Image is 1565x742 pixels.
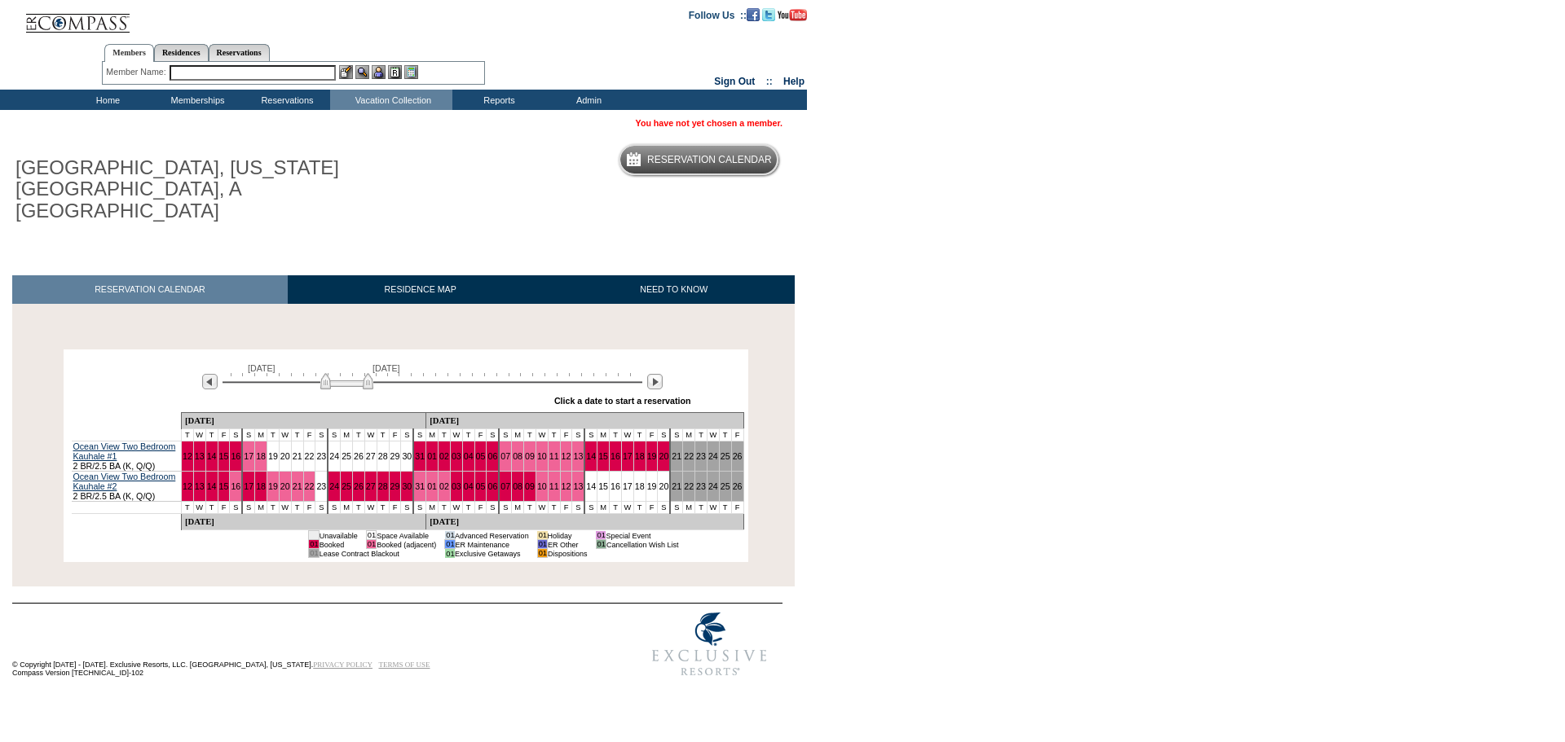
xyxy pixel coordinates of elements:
a: 14 [586,451,596,461]
td: 01 [445,549,455,558]
td: F [389,429,401,441]
a: 18 [635,451,645,461]
td: F [560,429,572,441]
td: 21 [291,441,303,472]
td: T [291,429,303,441]
a: 26 [733,481,743,491]
td: S [584,429,597,441]
td: S [401,502,413,514]
img: Follow us on Twitter [762,8,775,21]
a: 02 [439,451,449,461]
td: 01 [596,531,606,540]
a: 10 [537,481,547,491]
h5: Reservation Calendar [647,155,772,165]
td: F [731,429,743,441]
td: 01 [366,531,376,540]
img: b_edit.gif [339,65,353,79]
a: PRIVACY POLICY [313,661,373,669]
td: Admin [542,90,632,110]
img: Exclusive Resorts [637,604,782,685]
td: Cancellation Wish List [606,540,678,549]
td: T [462,429,474,441]
td: [DATE] [181,413,425,429]
td: [DATE] [181,514,425,530]
a: Become our fan on Facebook [747,9,760,19]
td: 28 [377,441,389,472]
td: S [328,429,340,441]
td: F [560,502,572,514]
td: 2 BR/2.5 BA (K, Q/Q) [72,472,182,502]
td: W [364,429,377,441]
td: F [474,429,487,441]
td: S [401,429,413,441]
td: M [512,429,524,441]
td: T [548,429,560,441]
img: View [355,65,369,79]
a: 13 [195,481,205,491]
span: [DATE] [373,363,400,373]
td: M [683,429,695,441]
td: T [291,502,303,514]
td: W [536,429,548,441]
td: Memberships [151,90,240,110]
a: 07 [500,481,510,491]
a: 05 [476,451,486,461]
td: 20 [658,472,670,502]
a: 21 [293,481,302,491]
td: 01 [537,540,547,549]
a: 31 [415,451,425,461]
a: 24 [708,481,718,491]
a: Sign Out [714,76,755,87]
a: Residences [154,44,209,61]
td: S [658,429,670,441]
td: 01 [309,549,319,558]
a: Ocean View Two Bedroom Kauhale #1 [73,441,176,461]
td: 16 [610,472,622,502]
td: 20 [279,441,291,472]
a: Follow us on Twitter [762,9,775,19]
td: T [267,502,279,514]
a: Members [104,44,154,62]
a: 09 [525,481,535,491]
td: M [512,502,524,514]
td: T [181,429,193,441]
a: 23 [696,481,706,491]
td: T [633,429,646,441]
a: 25 [721,481,730,491]
a: 19 [647,451,657,461]
td: F [303,429,315,441]
a: 13 [573,481,583,491]
td: S [242,429,254,441]
td: Special Event [606,531,678,540]
td: Exclusive Getaways [455,549,529,558]
a: 12 [183,451,192,461]
span: :: [766,76,773,87]
a: 14 [207,481,217,491]
a: 25 [342,481,351,491]
a: 13 [573,451,583,461]
a: 22 [684,451,694,461]
td: T [353,429,365,441]
img: Become our fan on Facebook [747,8,760,21]
a: Ocean View Two Bedroom Kauhale #2 [73,472,176,491]
a: RESERVATION CALENDAR [12,275,288,304]
td: F [218,502,230,514]
a: NEED TO KNOW [553,275,795,304]
td: W [707,429,719,441]
a: 20 [280,481,290,491]
td: T [377,502,389,514]
td: 15 [597,472,610,502]
td: W [621,502,633,514]
img: Subscribe to our YouTube Channel [778,9,807,21]
td: T [377,429,389,441]
a: 24 [708,451,718,461]
td: W [279,502,291,514]
td: T [439,429,451,441]
td: Booked (adjacent) [377,540,437,549]
td: 01 [445,531,455,540]
td: T [524,502,536,514]
td: S [499,429,511,441]
img: b_calculator.gif [404,65,418,79]
a: 06 [487,481,497,491]
td: S [572,429,584,441]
